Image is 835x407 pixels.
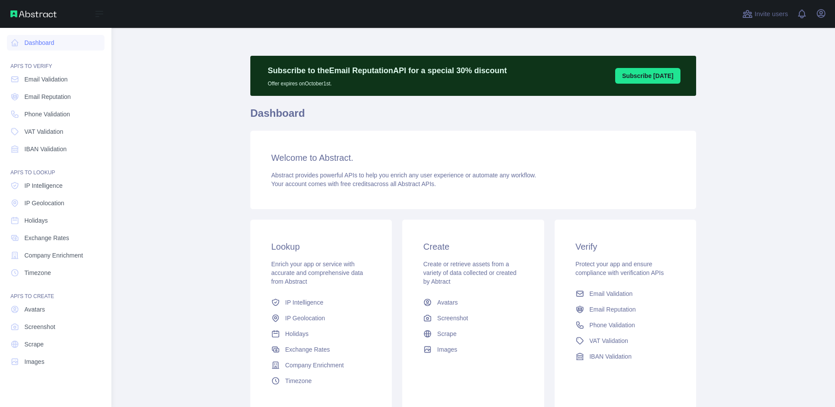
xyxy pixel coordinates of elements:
[24,92,71,101] span: Email Reputation
[285,361,344,370] span: Company Enrichment
[7,213,104,228] a: Holidays
[572,349,679,364] a: IBAN Validation
[268,342,374,357] a: Exchange Rates
[7,124,104,139] a: VAT Validation
[7,178,104,193] a: IP Intelligence
[24,322,55,331] span: Screenshot
[423,241,523,253] h3: Create
[24,268,51,277] span: Timezone
[437,329,456,338] span: Scrape
[589,321,635,329] span: Phone Validation
[7,106,104,122] a: Phone Validation
[589,336,628,345] span: VAT Validation
[741,7,790,21] button: Invite users
[7,141,104,157] a: IBAN Validation
[271,180,436,187] span: Your account comes with across all Abstract APIs.
[423,261,516,285] span: Create or retrieve assets from a variety of data collected or created by Abtract
[572,317,679,333] a: Phone Validation
[24,234,69,242] span: Exchange Rates
[24,251,83,260] span: Company Enrichment
[24,127,63,136] span: VAT Validation
[7,71,104,87] a: Email Validation
[589,289,633,298] span: Email Validation
[572,333,679,349] a: VAT Validation
[268,326,374,342] a: Holidays
[7,282,104,300] div: API'S TO CREATE
[24,75,67,84] span: Email Validation
[285,329,309,338] span: Holidays
[589,305,636,314] span: Email Reputation
[10,10,57,17] img: Abstract API
[268,357,374,373] a: Company Enrichment
[268,295,374,310] a: IP Intelligence
[24,145,67,153] span: IBAN Validation
[271,152,675,164] h3: Welcome to Abstract.
[285,376,312,385] span: Timezone
[340,180,370,187] span: free credits
[7,230,104,246] a: Exchange Rates
[24,181,63,190] span: IP Intelligence
[7,302,104,317] a: Avatars
[7,265,104,281] a: Timezone
[268,310,374,326] a: IP Geolocation
[268,77,507,87] p: Offer expires on October 1st.
[437,314,468,322] span: Screenshot
[7,52,104,70] div: API'S TO VERIFY
[7,89,104,105] a: Email Reputation
[24,110,70,119] span: Phone Validation
[285,298,323,307] span: IP Intelligence
[7,319,104,335] a: Screenshot
[24,199,64,207] span: IP Geolocation
[271,261,363,285] span: Enrich your app or service with accurate and comprehensive data from Abstract
[420,342,526,357] a: Images
[420,295,526,310] a: Avatars
[24,340,44,349] span: Scrape
[576,261,664,276] span: Protect your app and ensure compliance with verification APIs
[268,64,507,77] p: Subscribe to the Email Reputation API for a special 30 % discount
[420,326,526,342] a: Scrape
[572,302,679,317] a: Email Reputation
[615,68,680,84] button: Subscribe [DATE]
[285,345,330,354] span: Exchange Rates
[271,241,371,253] h3: Lookup
[7,35,104,51] a: Dashboard
[285,314,325,322] span: IP Geolocation
[437,298,458,307] span: Avatars
[7,248,104,263] a: Company Enrichment
[268,373,374,389] a: Timezone
[24,305,45,314] span: Avatars
[271,172,536,179] span: Abstract provides powerful APIs to help you enrich any user experience or automate any workflow.
[420,310,526,326] a: Screenshot
[7,336,104,352] a: Scrape
[754,9,788,19] span: Invite users
[24,357,44,366] span: Images
[437,345,457,354] span: Images
[250,106,696,127] h1: Dashboard
[7,354,104,370] a: Images
[589,352,632,361] span: IBAN Validation
[24,216,48,225] span: Holidays
[576,241,675,253] h3: Verify
[572,286,679,302] a: Email Validation
[7,159,104,176] div: API'S TO LOOKUP
[7,195,104,211] a: IP Geolocation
